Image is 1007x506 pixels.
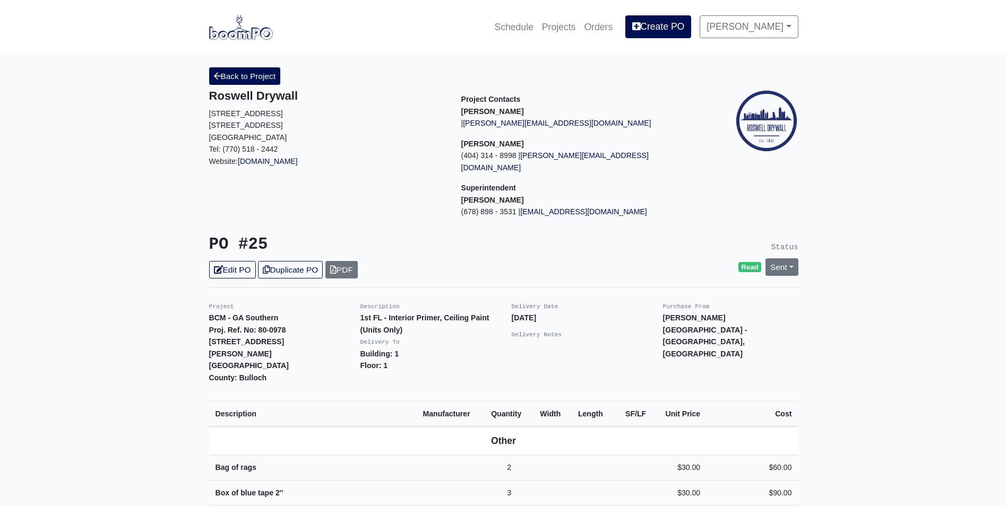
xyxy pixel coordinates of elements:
strong: Proj. Ref. No: 80-0978 [209,326,286,334]
a: [PERSON_NAME] [700,15,798,38]
small: Description [360,303,400,310]
small: Status [771,243,798,251]
p: [STREET_ADDRESS] [209,108,445,120]
p: [STREET_ADDRESS] [209,119,445,132]
small: Purchase From [663,303,710,310]
th: Description [209,401,417,426]
strong: [PERSON_NAME] [461,107,524,116]
td: 3 [485,480,533,505]
td: $90.00 [707,480,798,505]
a: Orders [580,15,617,39]
p: (678) 898 - 3531 | [461,206,698,218]
img: boomPO [209,15,273,39]
a: Schedule [490,15,537,39]
small: Delivery Notes [512,331,562,338]
p: [PERSON_NAME][GEOGRAPHIC_DATA] - [GEOGRAPHIC_DATA], [GEOGRAPHIC_DATA] [663,312,798,360]
th: Manufacturer [416,401,485,426]
strong: [STREET_ADDRESS][PERSON_NAME] [209,337,285,358]
strong: Box of blue tape 2'' [216,488,283,497]
td: $30.00 [652,455,707,481]
span: Superintendent [461,184,516,192]
p: (404) 314 - 8998 | [461,150,698,173]
th: Quantity [485,401,533,426]
a: PDF [325,261,358,278]
strong: County: Bulloch [209,373,267,382]
strong: 1st FL - Interior Primer, Ceiling Paint (Units Only) [360,313,489,334]
p: Tel: (770) 518 - 2442 [209,143,445,155]
th: Cost [707,401,798,426]
th: Unit Price [652,401,707,426]
a: Projects [538,15,580,39]
p: [GEOGRAPHIC_DATA] [209,132,445,144]
h5: Roswell Drywall [209,89,445,103]
small: Delivery Date [512,303,558,310]
strong: [PERSON_NAME] [461,196,524,204]
strong: BCM - GA Southern [209,313,279,322]
div: Website: [209,89,445,167]
strong: Building: 1 [360,350,399,358]
th: Length [572,401,615,426]
strong: Bag of rags [216,463,256,472]
a: [DOMAIN_NAME] [238,157,298,165]
a: Duplicate PO [258,261,323,278]
strong: Floor: 1 [360,361,388,370]
a: [PERSON_NAME][EMAIL_ADDRESS][DOMAIN_NAME] [461,151,649,172]
h3: PO #25 [209,235,496,255]
th: Width [533,401,572,426]
a: [PERSON_NAME][EMAIL_ADDRESS][DOMAIN_NAME] [463,119,651,127]
a: Back to Project [209,67,281,85]
td: 2 [485,455,533,481]
strong: [DATE] [512,313,537,322]
td: $60.00 [707,455,798,481]
small: Delivery To [360,339,400,345]
p: | [461,117,698,129]
span: Read [738,262,761,273]
strong: [PERSON_NAME] [461,139,524,148]
strong: [GEOGRAPHIC_DATA] [209,361,289,370]
th: SF/LF [614,401,652,426]
a: Create PO [625,15,691,38]
a: [EMAIL_ADDRESS][DOMAIN_NAME] [520,207,647,216]
b: Other [491,435,516,446]
a: Sent [765,258,798,276]
span: Project Contacts [461,95,521,103]
small: Project [209,303,234,310]
td: $30.00 [652,480,707,505]
a: Edit PO [209,261,256,278]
